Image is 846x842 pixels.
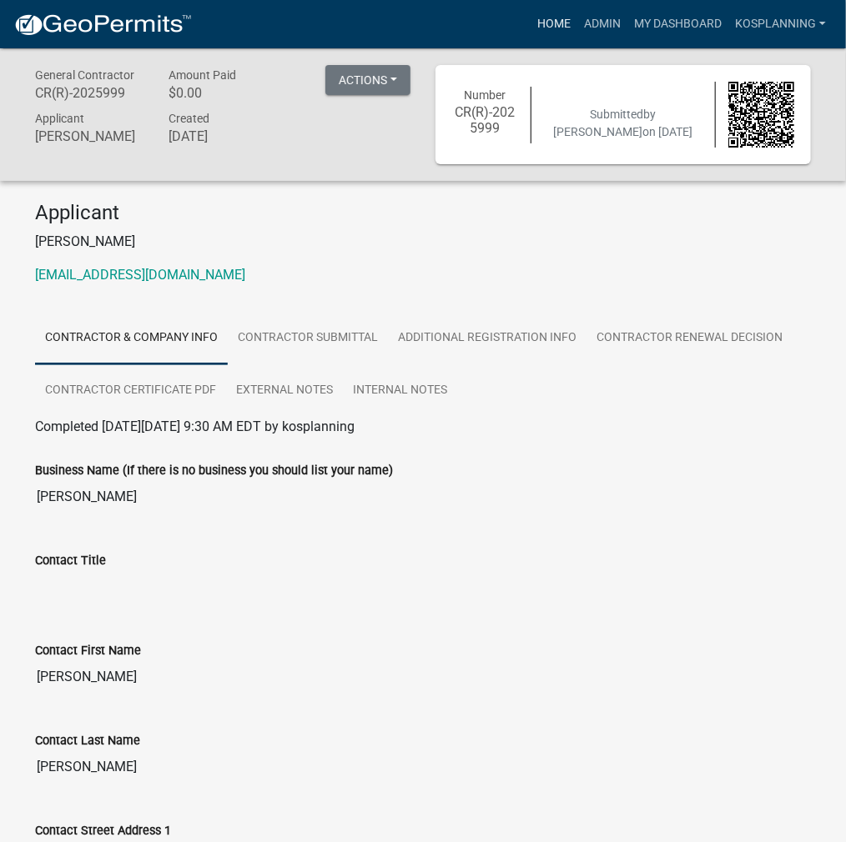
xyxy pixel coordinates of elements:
a: Contractor Renewal Decision [587,312,793,365]
label: Business Name (If there is no business you should list your name) [35,465,393,477]
a: Contractor & Company Info [35,312,228,365]
a: External Notes [226,364,343,418]
a: Additional Registration Info [388,312,587,365]
img: QR code [728,82,794,148]
span: Amount Paid [169,68,236,82]
label: Contact Title [35,555,106,567]
a: Contractor Submittal [228,312,388,365]
label: Contact First Name [35,645,141,657]
h6: [PERSON_NAME] [35,128,144,144]
span: General Contractor [35,68,134,82]
a: Home [531,8,577,40]
h6: CR(R)-2025999 [452,104,518,136]
button: Actions [325,65,410,95]
h6: CR(R)-2025999 [35,85,144,101]
a: Admin [577,8,627,40]
a: [EMAIL_ADDRESS][DOMAIN_NAME] [35,267,245,283]
span: Applicant [35,112,84,125]
span: Submitted on [DATE] [554,108,693,138]
span: Created [169,112,209,125]
a: My Dashboard [627,8,728,40]
span: Number [465,88,506,102]
a: kosplanning [728,8,833,40]
h4: Applicant [35,201,811,225]
h6: $0.00 [169,85,277,101]
p: [PERSON_NAME] [35,232,811,252]
a: Contractor Certificate PDF [35,364,226,418]
a: Internal Notes [343,364,457,418]
h6: [DATE] [169,128,277,144]
label: Contact Street Address 1 [35,825,171,837]
span: Completed [DATE][DATE] 9:30 AM EDT by kosplanning [35,418,355,434]
label: Contact Last Name [35,735,140,747]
